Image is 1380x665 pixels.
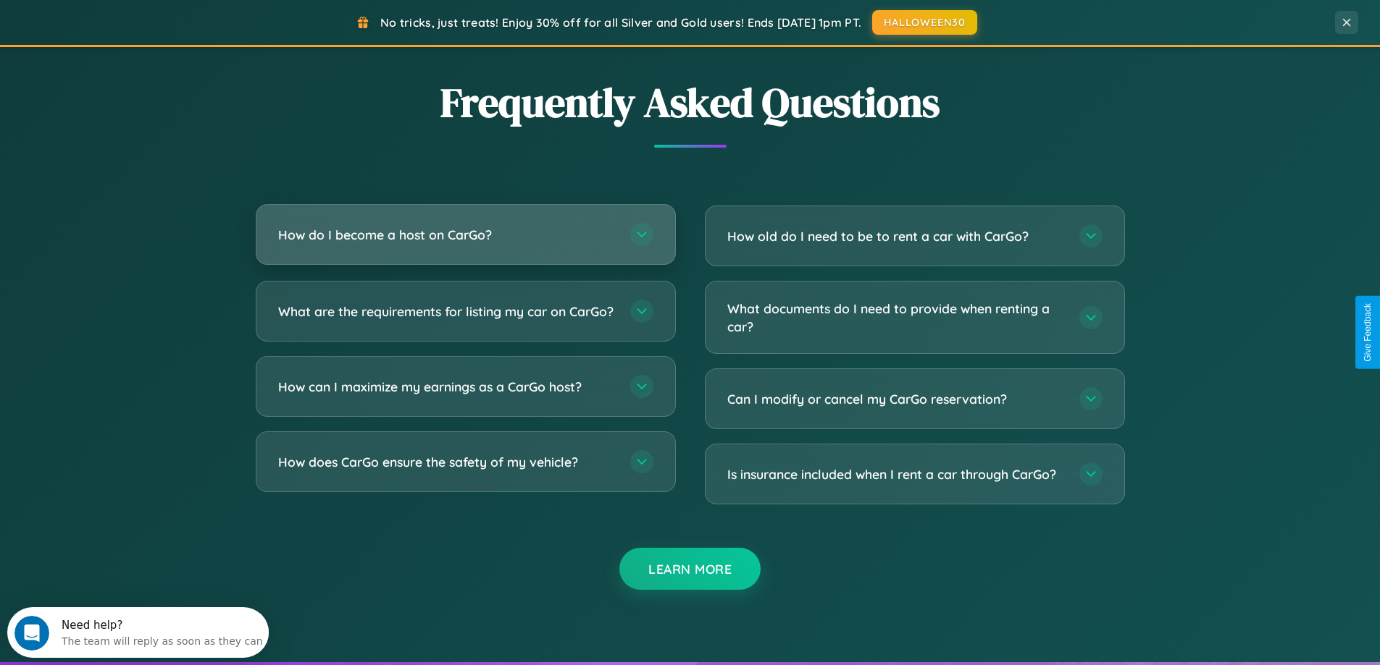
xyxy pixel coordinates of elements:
[278,226,616,244] h3: How do I become a host on CarGo?
[54,24,256,39] div: The team will reply as soon as they can
[6,6,269,46] div: Open Intercom Messenger
[278,378,616,396] h3: How can I maximize my earnings as a CarGo host?
[727,227,1065,245] h3: How old do I need to be to rent a car with CarGo?
[278,302,616,321] h3: What are the requirements for listing my car on CarGo?
[619,548,761,590] button: Learn More
[256,75,1125,130] h2: Frequently Asked Questions
[14,616,49,651] iframe: Intercom live chat
[380,15,861,30] span: No tricks, just treats! Enjoy 30% off for all Silver and Gold users! Ends [DATE] 1pm PT.
[278,453,616,471] h3: How does CarGo ensure the safety of my vehicle?
[7,607,269,658] iframe: Intercom live chat discovery launcher
[727,300,1065,335] h3: What documents do I need to provide when renting a car?
[54,12,256,24] div: Need help?
[727,390,1065,408] h3: Can I modify or cancel my CarGo reservation?
[1363,303,1373,362] div: Give Feedback
[727,465,1065,483] h3: Is insurance included when I rent a car through CarGo?
[872,10,977,35] button: HALLOWEEN30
